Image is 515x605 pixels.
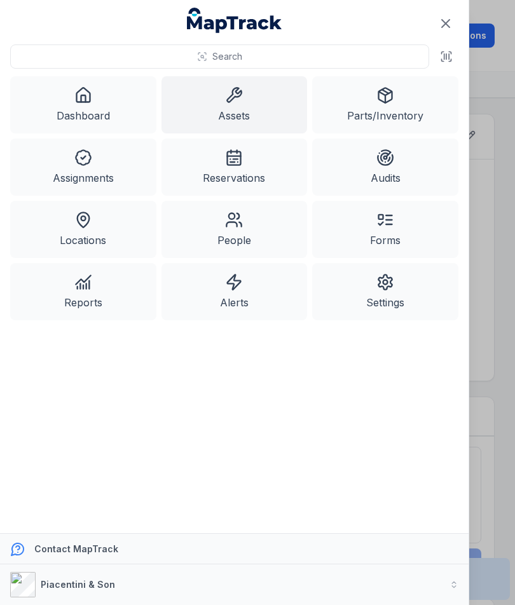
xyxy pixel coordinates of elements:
a: Reports [10,263,156,320]
a: People [161,201,308,258]
a: MapTrack [187,8,282,33]
a: Forms [312,201,458,258]
button: Search [10,44,429,69]
a: Alerts [161,263,308,320]
a: Assignments [10,139,156,196]
button: Close navigation [432,10,459,37]
strong: Piacentini & Son [41,579,115,590]
a: Dashboard [10,76,156,133]
a: Assets [161,76,308,133]
a: Parts/Inventory [312,76,458,133]
a: Audits [312,139,458,196]
span: Search [212,50,242,63]
a: Locations [10,201,156,258]
a: Settings [312,263,458,320]
a: Reservations [161,139,308,196]
strong: Contact MapTrack [34,543,118,554]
